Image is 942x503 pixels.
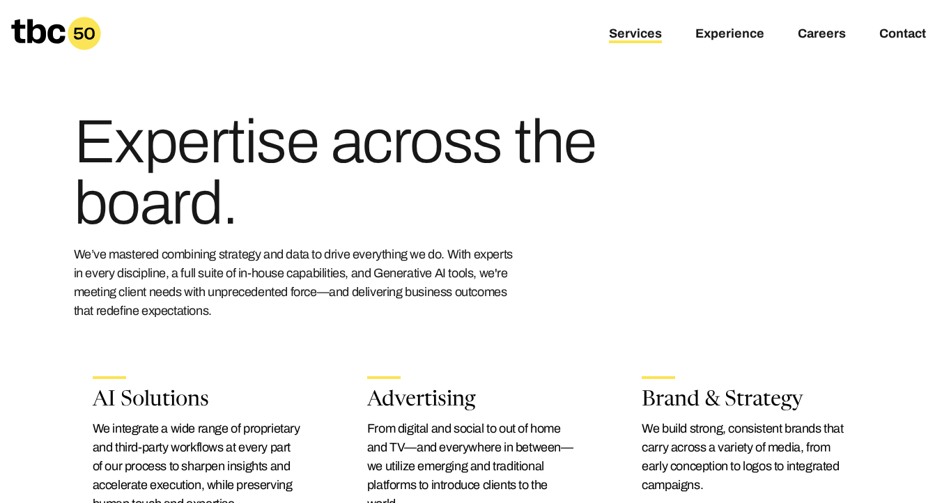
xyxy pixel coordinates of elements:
p: We build strong, consistent brands that carry across a variety of media, from early conception to... [642,419,849,495]
h1: Expertise across the board. [74,111,609,234]
h2: AI Solutions [93,390,300,411]
h2: Advertising [367,390,575,411]
a: Experience [695,26,764,43]
p: We’ve mastered combining strategy and data to drive everything we do. With experts in every disci... [74,245,520,320]
a: Homepage [11,17,101,50]
h2: Brand & Strategy [642,390,849,411]
a: Services [609,26,662,43]
a: Careers [798,26,846,43]
a: Contact [879,26,926,43]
